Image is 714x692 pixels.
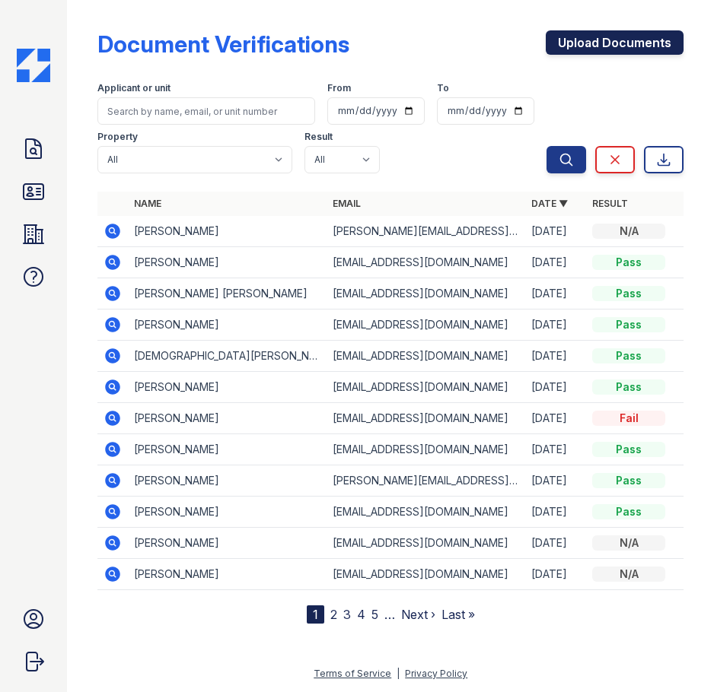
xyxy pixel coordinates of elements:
td: [EMAIL_ADDRESS][DOMAIN_NAME] [327,278,525,309]
a: 2 [330,607,337,622]
td: [EMAIL_ADDRESS][DOMAIN_NAME] [327,434,525,465]
td: [DATE] [525,216,586,247]
td: [PERSON_NAME] [128,372,327,403]
a: Email [333,198,361,209]
td: [DATE] [525,434,586,465]
label: Property [97,131,138,143]
a: Date ▼ [531,198,568,209]
td: [PERSON_NAME] [128,559,327,590]
td: [PERSON_NAME] [128,434,327,465]
td: [DATE] [525,247,586,278]
a: Privacy Policy [405,668,467,679]
td: [PERSON_NAME][EMAIL_ADDRESS][DOMAIN_NAME] [327,216,525,247]
span: … [384,605,395,624]
a: 3 [343,607,351,622]
td: [PERSON_NAME][EMAIL_ADDRESS][PERSON_NAME][DOMAIN_NAME] [327,465,525,497]
div: Pass [592,504,665,519]
div: Pass [592,317,665,332]
td: [EMAIL_ADDRESS][DOMAIN_NAME] [327,372,525,403]
a: Last » [441,607,475,622]
td: [PERSON_NAME] [128,247,327,278]
td: [DATE] [525,403,586,434]
td: [DATE] [525,309,586,341]
td: [DATE] [525,497,586,528]
td: [EMAIL_ADDRESS][DOMAIN_NAME] [327,403,525,434]
a: Terms of Service [314,668,391,679]
td: [EMAIL_ADDRESS][DOMAIN_NAME] [327,497,525,528]
a: Next › [401,607,435,622]
div: 1 [307,605,324,624]
td: [DATE] [525,372,586,403]
a: Result [592,198,628,209]
div: Pass [592,255,665,270]
div: N/A [592,567,665,582]
div: N/A [592,535,665,551]
td: [PERSON_NAME] [PERSON_NAME] [128,278,327,309]
td: [DEMOGRAPHIC_DATA][PERSON_NAME] [128,341,327,372]
div: | [397,668,400,679]
label: Result [304,131,333,143]
td: [DATE] [525,278,586,309]
div: Pass [592,348,665,363]
div: Fail [592,411,665,426]
td: [EMAIL_ADDRESS][DOMAIN_NAME] [327,309,525,341]
a: Upload Documents [546,30,684,55]
td: [EMAIL_ADDRESS][DOMAIN_NAME] [327,341,525,372]
td: [DATE] [525,465,586,497]
a: Name [134,198,161,209]
td: [PERSON_NAME] [128,497,327,528]
div: Document Verifications [97,30,349,58]
td: [DATE] [525,528,586,559]
td: [PERSON_NAME] [128,216,327,247]
label: From [327,82,351,94]
img: CE_Icon_Blue-c292c112584629df590d857e76928e9f676e5b41ef8f769ba2f05ee15b207248.png [17,49,50,82]
div: Pass [592,286,665,301]
div: Pass [592,379,665,395]
td: [DATE] [525,341,586,372]
label: Applicant or unit [97,82,171,94]
td: [EMAIL_ADDRESS][DOMAIN_NAME] [327,559,525,590]
td: [EMAIL_ADDRESS][DOMAIN_NAME] [327,247,525,278]
td: [PERSON_NAME] [128,403,327,434]
td: [PERSON_NAME] [128,309,327,341]
td: [EMAIL_ADDRESS][DOMAIN_NAME] [327,528,525,559]
input: Search by name, email, or unit number [97,97,315,125]
div: N/A [592,224,665,239]
a: 5 [371,607,378,622]
a: 4 [357,607,365,622]
label: To [437,82,449,94]
td: [PERSON_NAME] [128,465,327,497]
div: Pass [592,473,665,488]
td: [DATE] [525,559,586,590]
td: [PERSON_NAME] [128,528,327,559]
div: Pass [592,442,665,457]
